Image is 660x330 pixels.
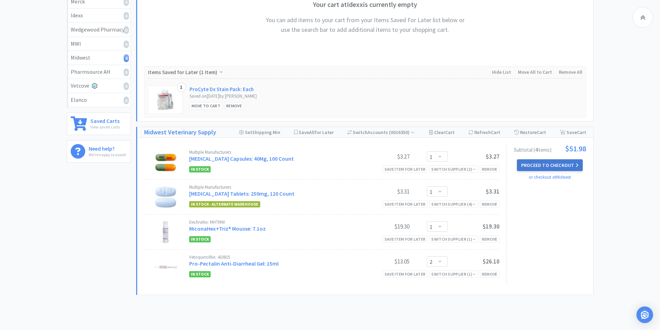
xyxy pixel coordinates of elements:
a: Saved CartsView saved carts [67,113,131,135]
a: or checkout at Midwest [529,174,571,180]
span: ( 0016350 ) [388,129,415,135]
img: 408b14d92872408b81b47ee50cc21f8a_120408.jpeg [153,255,178,279]
div: Vetoquinol No: 410815 [189,255,358,259]
span: Items Saved for Later ( ) [148,69,219,75]
div: Remove [480,166,500,173]
span: Cart [445,129,455,135]
div: Save item for later [382,200,428,208]
div: Wedgewood Pharmacy [71,25,127,34]
i: 4 [124,54,129,62]
h6: Need help? [89,144,126,151]
img: c4cba4e72fd24bb8a93d807e69a5d01b_120362.jpg [153,185,178,209]
div: Shipping Min [239,127,280,137]
div: $3.27 [358,152,410,161]
i: 0 [124,97,129,104]
div: MWI [71,39,127,48]
span: In Stock [189,166,211,172]
span: $3.31 [486,188,500,195]
span: $51.98 [565,145,586,152]
span: 1 Item [201,69,215,75]
div: Open Intercom Messenger [636,306,653,323]
div: Subtotal ( 4 item s ): [514,145,586,152]
span: Cart [537,129,546,135]
div: Move to Cart [190,102,223,109]
div: Save item for later [382,166,428,173]
i: 0 [124,41,129,48]
img: 9a535ce47c37422aa7978b3dcc56c190_175310.png [155,89,176,110]
div: Remove [480,270,500,278]
img: 6ee833d27912486bb959f16c80e1304d_119776.jpeg [153,150,178,174]
div: Save item for later [382,270,428,278]
a: Idexx0 [67,9,131,23]
div: Clear [429,127,455,137]
span: $3.27 [486,153,500,160]
a: [MEDICAL_DATA] Tablets: 250mg, 120 Count [189,190,294,197]
h6: Saved Carts [90,116,120,124]
h4: You can add items to your cart from your Items Saved For Later list below or use the search bar t... [261,15,469,35]
div: Accounts [347,127,415,137]
a: Elanco0 [67,93,131,107]
div: Multiple Manufacturers [189,185,358,189]
span: Set [245,129,252,135]
span: In Stock [189,236,211,242]
div: Multiple Manufacturers [189,150,358,154]
div: Save [560,127,586,137]
img: 1d5be28c22d848a3872d42a9c35c0d06_219044.jpeg [153,220,178,244]
a: ProCyte Dx Stain Pack: Each [190,86,254,93]
a: Vetcove0 [67,79,131,93]
a: Midwest Veterinary Supply [144,127,216,137]
i: 0 [124,82,129,90]
i: 0 [124,12,129,20]
div: Remove [224,102,244,109]
i: 0 [124,69,129,76]
div: Switch Supplier ( 4 ) [431,201,476,207]
a: MiconaHex+Triz® Mousse: 7.1oz [189,225,266,232]
span: Switch [353,129,368,135]
a: Pharmsource AH0 [67,65,131,79]
div: Pharmsource AH [71,68,127,77]
a: [MEDICAL_DATA] Capsules: 40Mg, 100 Count [189,155,294,162]
div: Midwest [71,53,127,62]
div: Restore [514,127,546,137]
a: MWI0 [67,37,131,51]
span: In Stock [189,271,211,277]
div: Switch Supplier ( 1 ) [431,271,476,277]
span: Save for Later [299,129,334,135]
div: Vetcove [71,81,127,90]
span: Hide List [492,69,511,75]
span: Cart [491,129,500,135]
div: Save item for later [382,235,428,243]
span: $19.30 [483,223,500,230]
div: 1 [177,82,186,92]
div: Refresh [468,127,500,137]
span: Cart [577,129,586,135]
div: Saved on [DATE] by [PERSON_NAME] [190,93,288,100]
p: View saved carts [90,124,120,130]
div: Switch Supplier ( 2 ) [431,166,476,172]
div: Idexx [71,11,127,20]
div: $13.05 [358,257,410,266]
div: Switch Supplier ( 1 ) [431,236,476,242]
div: $3.31 [358,187,410,196]
span: All [309,129,315,135]
i: 0 [124,26,129,34]
span: $26.10 [483,258,500,265]
a: Pro-Pectalin Anti-Diarrheal Gel: 15ml [189,260,279,267]
a: Midwest4 [67,51,131,65]
button: Proceed to Checkout [517,159,583,171]
div: Remove [480,235,500,243]
div: Dechra No: MHTMW [189,220,358,224]
span: Move All to Cart [518,69,552,75]
div: Elanco [71,96,127,105]
a: Wedgewood Pharmacy0 [67,23,131,37]
span: Remove All [559,69,582,75]
div: Remove [480,200,500,208]
div: $19.30 [358,222,410,231]
span: In Stock - Alternate Warehouse [189,201,260,207]
p: We're happy to assist! [89,151,126,158]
